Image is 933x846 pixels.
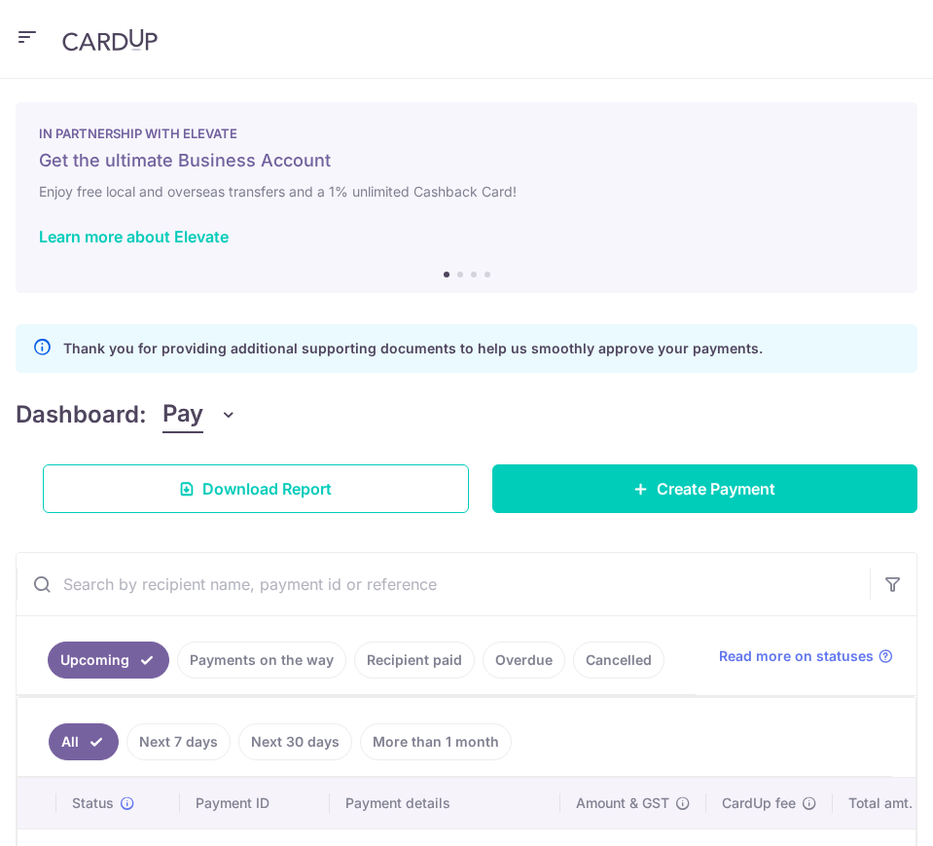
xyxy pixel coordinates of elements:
th: Payment details [330,778,560,828]
iframe: Opens a widget where you can find more information [808,788,914,836]
a: Cancelled [573,642,664,679]
span: Create Payment [657,477,775,500]
a: All [49,723,119,760]
a: Next 7 days [126,723,231,760]
a: Create Payment [492,464,918,513]
span: Status [72,793,114,813]
input: Search by recipient name, payment id or reference [17,553,870,615]
a: Next 30 days [238,723,352,760]
span: Download Report [202,477,332,500]
a: More than 1 month [360,723,512,760]
a: Download Report [43,464,469,513]
span: Amount & GST [576,793,669,813]
button: Pay [162,396,237,433]
img: CardUp [62,28,158,52]
h6: Enjoy free local and overseas transfers and a 1% unlimited Cashback Card! [39,180,894,203]
p: IN PARTNERSHIP WITH ELEVATE [39,126,894,141]
p: Thank you for providing additional supporting documents to help us smoothly approve your payments. [63,337,763,360]
span: Pay [162,396,203,433]
a: Overdue [483,642,565,679]
span: Read more on statuses [719,646,874,666]
th: Payment ID [180,778,330,828]
h4: Dashboard: [16,397,147,432]
span: CardUp fee [722,793,796,813]
a: Learn more about Elevate [39,227,229,246]
a: Recipient paid [354,642,475,679]
a: Upcoming [48,642,169,679]
h5: Get the ultimate Business Account [39,149,894,172]
a: Payments on the way [177,642,346,679]
a: Read more on statuses [719,646,893,666]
